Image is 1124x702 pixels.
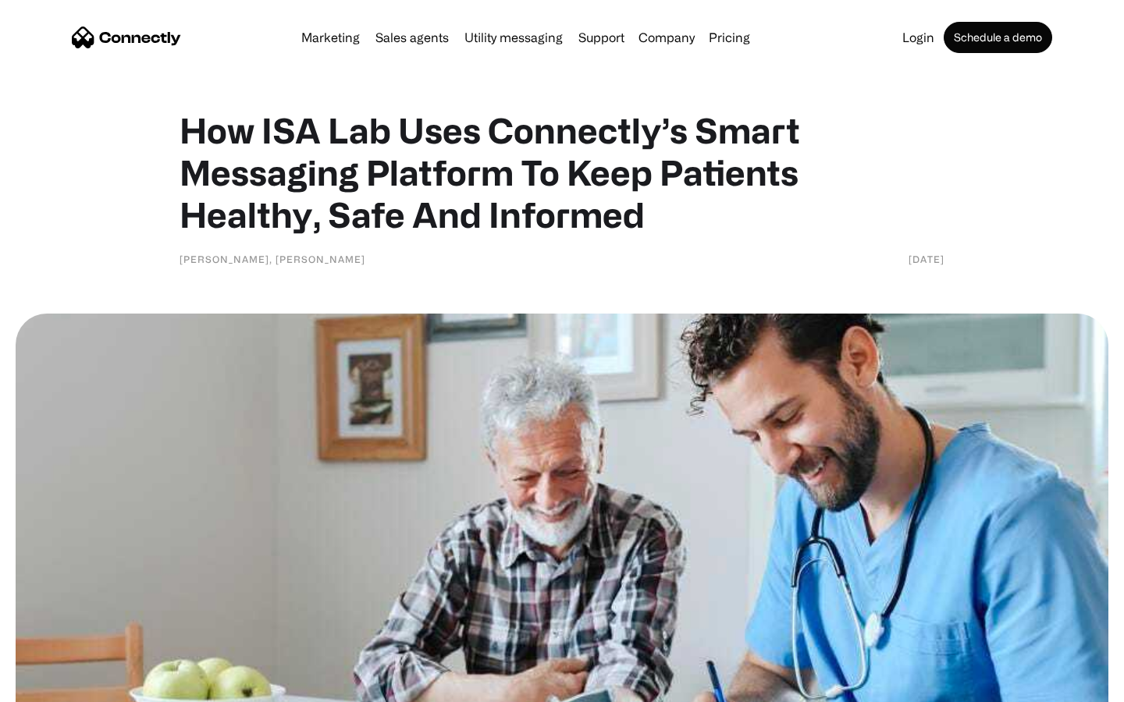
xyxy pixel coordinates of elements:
[638,27,695,48] div: Company
[458,31,569,44] a: Utility messaging
[16,675,94,697] aside: Language selected: English
[702,31,756,44] a: Pricing
[180,109,944,236] h1: How ISA Lab Uses Connectly’s Smart Messaging Platform To Keep Patients Healthy, Safe And Informed
[369,31,455,44] a: Sales agents
[572,31,631,44] a: Support
[180,251,365,267] div: [PERSON_NAME], [PERSON_NAME]
[896,31,941,44] a: Login
[31,675,94,697] ul: Language list
[944,22,1052,53] a: Schedule a demo
[295,31,366,44] a: Marketing
[909,251,944,267] div: [DATE]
